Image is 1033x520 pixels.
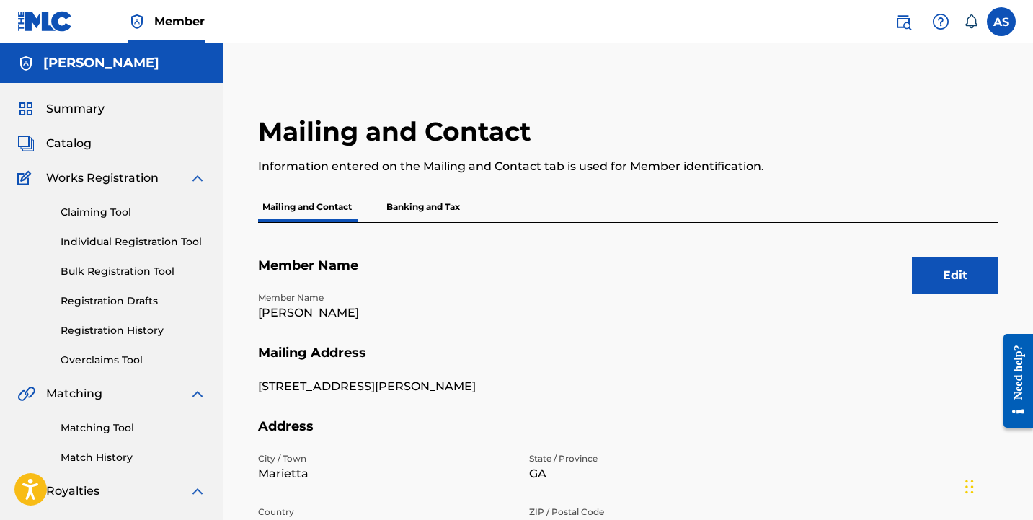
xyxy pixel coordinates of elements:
[61,450,206,465] a: Match History
[889,7,918,36] a: Public Search
[46,169,159,187] span: Works Registration
[61,294,206,309] a: Registration Drafts
[46,100,105,118] span: Summary
[258,378,512,395] p: [STREET_ADDRESS][PERSON_NAME]
[258,257,998,291] h5: Member Name
[61,234,206,250] a: Individual Registration Tool
[17,100,35,118] img: Summary
[258,418,998,452] h5: Address
[46,135,92,152] span: Catalog
[189,169,206,187] img: expand
[17,100,105,118] a: SummarySummary
[154,13,205,30] span: Member
[258,158,828,175] p: Information entered on the Mailing and Contact tab is used for Member identification.
[46,385,102,402] span: Matching
[964,14,978,29] div: Notifications
[258,192,356,222] p: Mailing and Contact
[258,304,512,322] p: [PERSON_NAME]
[17,11,73,32] img: MLC Logo
[61,420,206,436] a: Matching Tool
[258,115,538,148] h2: Mailing and Contact
[961,451,1033,520] iframe: Chat Widget
[932,13,949,30] img: help
[17,385,35,402] img: Matching
[61,205,206,220] a: Claiming Tool
[17,169,36,187] img: Works Registration
[189,482,206,500] img: expand
[895,13,912,30] img: search
[987,7,1016,36] div: User Menu
[258,345,998,379] h5: Mailing Address
[17,55,35,72] img: Accounts
[61,264,206,279] a: Bulk Registration Tool
[258,465,512,482] p: Marietta
[926,7,955,36] div: Help
[258,291,512,304] p: Member Name
[529,506,783,519] p: ZIP / Postal Code
[912,257,998,294] button: Edit
[258,452,512,465] p: City / Town
[61,353,206,368] a: Overclaims Tool
[993,322,1033,439] iframe: Resource Center
[17,135,92,152] a: CatalogCatalog
[46,482,99,500] span: Royalties
[382,192,464,222] p: Banking and Tax
[43,55,159,71] h5: Ariel Silva
[189,385,206,402] img: expand
[61,323,206,338] a: Registration History
[258,506,512,519] p: Country
[17,135,35,152] img: Catalog
[128,13,146,30] img: Top Rightsholder
[965,465,974,508] div: Drag
[529,465,783,482] p: GA
[529,452,783,465] p: State / Province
